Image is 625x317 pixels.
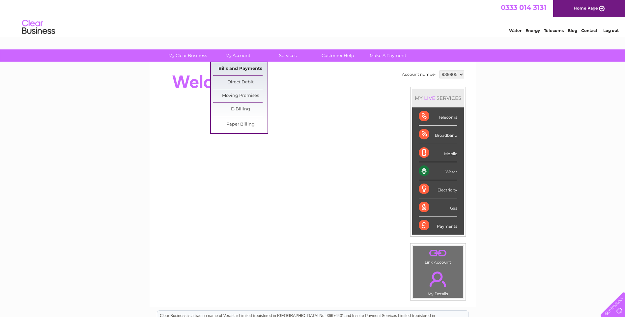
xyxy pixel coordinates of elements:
[526,28,540,33] a: Energy
[419,126,457,144] div: Broadband
[414,268,462,291] a: .
[581,28,597,33] a: Contact
[423,95,437,101] div: LIVE
[544,28,564,33] a: Telecoms
[361,49,415,62] a: Make A Payment
[501,3,546,12] a: 0333 014 3131
[213,62,268,75] a: Bills and Payments
[160,49,215,62] a: My Clear Business
[213,103,268,116] a: E-Billing
[414,247,462,259] a: .
[412,245,464,266] td: Link Account
[568,28,577,33] a: Blog
[419,144,457,162] div: Mobile
[509,28,522,33] a: Water
[157,4,469,32] div: Clear Business is a trading name of Verastar Limited (registered in [GEOGRAPHIC_DATA] No. 3667643...
[412,89,464,107] div: MY SERVICES
[213,89,268,102] a: Moving Premises
[412,266,464,298] td: My Details
[419,216,457,234] div: Payments
[419,162,457,180] div: Water
[213,76,268,89] a: Direct Debit
[419,107,457,126] div: Telecoms
[311,49,365,62] a: Customer Help
[419,198,457,216] div: Gas
[261,49,315,62] a: Services
[211,49,265,62] a: My Account
[213,118,268,131] a: Paper Billing
[22,17,55,37] img: logo.png
[419,180,457,198] div: Electricity
[400,69,438,80] td: Account number
[603,28,619,33] a: Log out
